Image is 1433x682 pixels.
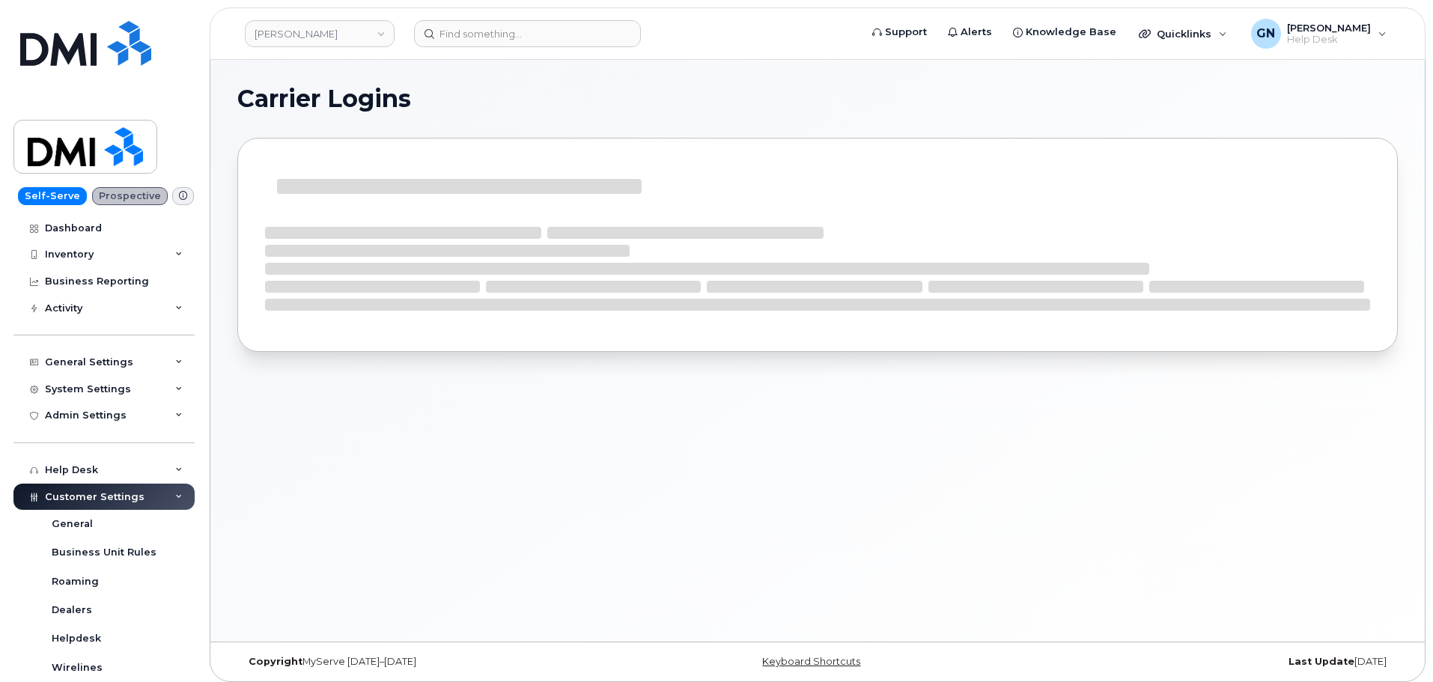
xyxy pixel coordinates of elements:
a: Keyboard Shortcuts [762,656,860,667]
span: Carrier Logins [237,88,411,110]
div: [DATE] [1011,656,1398,668]
strong: Last Update [1289,656,1354,667]
div: MyServe [DATE]–[DATE] [237,656,624,668]
strong: Copyright [249,656,302,667]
